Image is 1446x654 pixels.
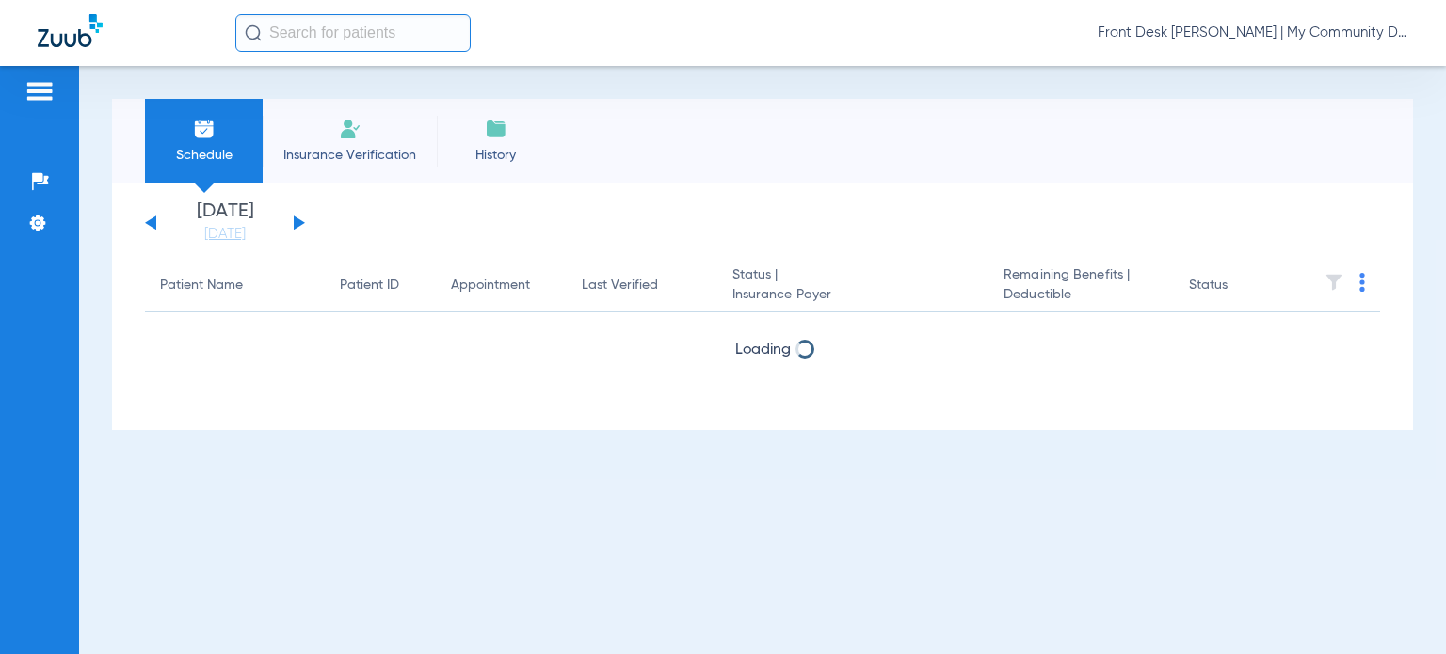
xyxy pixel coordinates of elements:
div: Appointment [451,276,530,295]
input: Search for patients [235,14,471,52]
div: Appointment [451,276,552,295]
img: Search Icon [245,24,262,41]
span: Loading [735,343,791,358]
th: Status | [717,260,989,312]
th: Remaining Benefits | [988,260,1174,312]
img: History [485,118,507,140]
div: Patient Name [160,276,243,295]
li: [DATE] [169,202,281,244]
img: Manual Insurance Verification [339,118,361,140]
span: Insurance Payer [732,285,974,305]
div: Patient Name [160,276,310,295]
img: Schedule [193,118,216,140]
img: group-dot-blue.svg [1359,273,1365,292]
a: [DATE] [169,225,281,244]
span: Schedule [159,146,249,165]
span: History [451,146,540,165]
span: Loading [735,392,791,407]
div: Patient ID [340,276,399,295]
img: Zuub Logo [38,14,103,47]
div: Last Verified [582,276,658,295]
img: hamburger-icon [24,80,55,103]
div: Last Verified [582,276,701,295]
span: Insurance Verification [277,146,423,165]
th: Status [1174,260,1301,312]
span: Front Desk [PERSON_NAME] | My Community Dental Centers [1098,24,1408,42]
span: Deductible [1004,285,1159,305]
img: filter.svg [1325,273,1343,292]
div: Patient ID [340,276,421,295]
